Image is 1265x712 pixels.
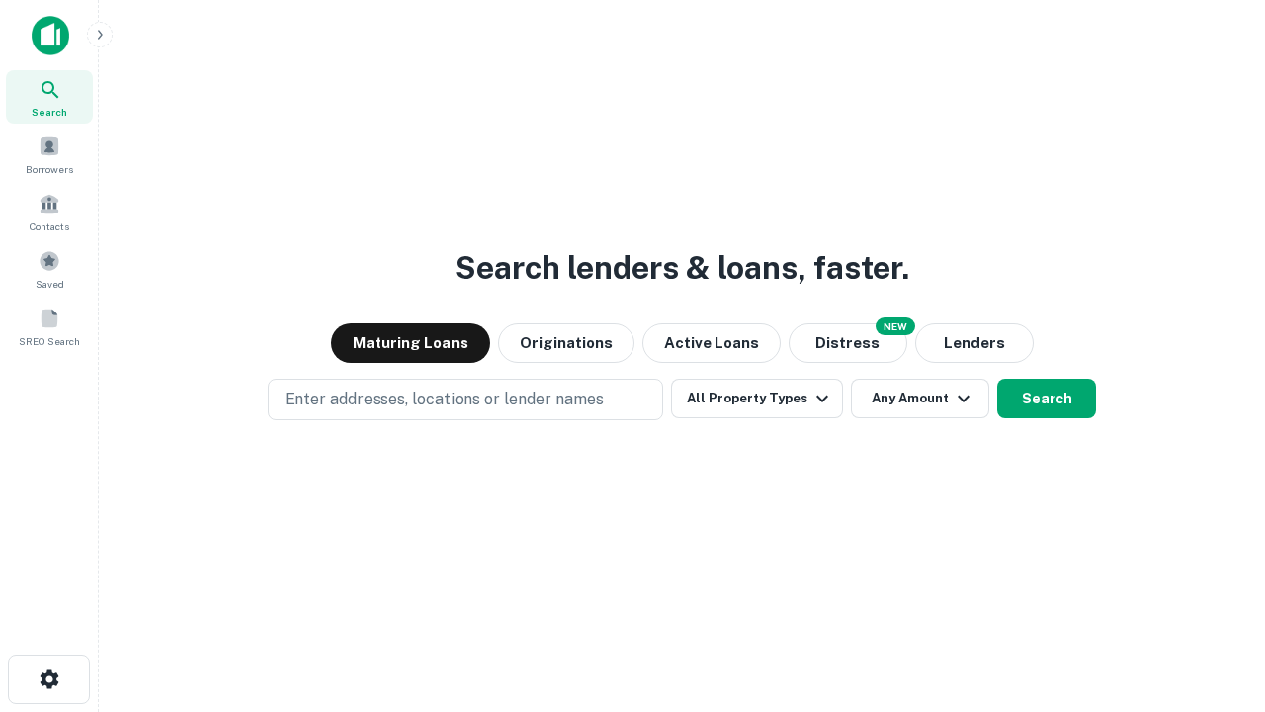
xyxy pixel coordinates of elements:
[36,276,64,292] span: Saved
[997,379,1096,418] button: Search
[268,379,663,420] button: Enter addresses, locations or lender names
[1166,554,1265,649] iframe: Chat Widget
[30,219,69,234] span: Contacts
[6,128,93,181] a: Borrowers
[285,388,604,411] p: Enter addresses, locations or lender names
[32,16,69,55] img: capitalize-icon.png
[331,323,490,363] button: Maturing Loans
[6,300,93,353] a: SREO Search
[642,323,781,363] button: Active Loans
[789,323,907,363] button: Search distressed loans with lien and other non-mortgage details.
[851,379,989,418] button: Any Amount
[26,161,73,177] span: Borrowers
[671,379,843,418] button: All Property Types
[6,185,93,238] a: Contacts
[6,242,93,296] a: Saved
[915,323,1034,363] button: Lenders
[498,323,634,363] button: Originations
[876,317,915,335] div: NEW
[455,244,909,292] h3: Search lenders & loans, faster.
[6,70,93,124] a: Search
[32,104,67,120] span: Search
[19,333,80,349] span: SREO Search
